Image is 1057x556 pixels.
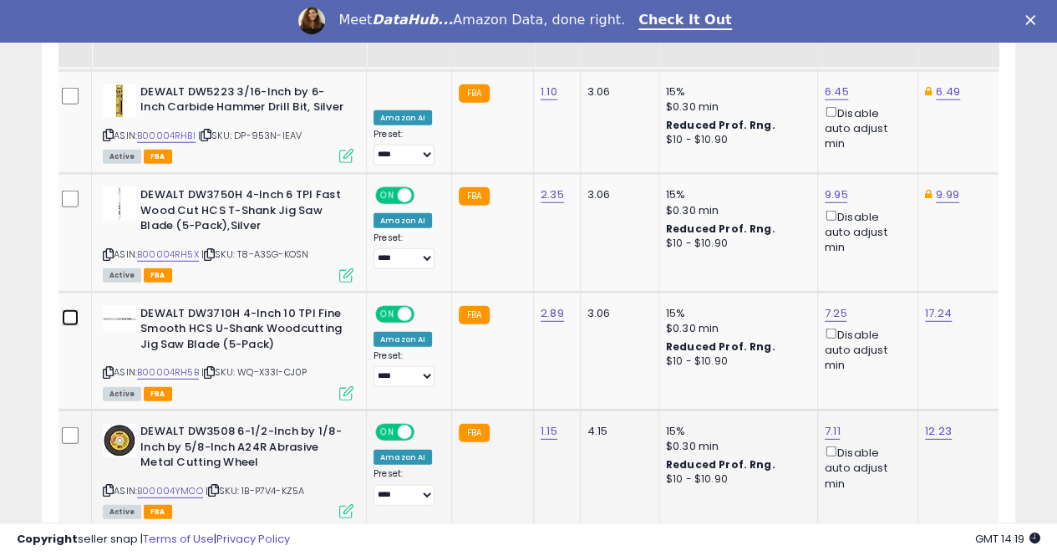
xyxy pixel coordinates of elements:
div: 15% [666,306,805,321]
div: Amazon AI [374,110,432,125]
div: Disable auto adjust min [825,325,905,374]
div: $10 - $10.90 [666,133,805,147]
div: Preset: [374,232,439,270]
div: Amazon AI [374,450,432,465]
a: 9.99 [936,186,959,203]
div: Disable auto adjust min [825,207,905,256]
div: 3.06 [587,306,646,321]
img: 319LUzLcJjL._SL40_.jpg [103,306,136,333]
div: Fulfillment Cost [587,8,652,43]
span: OFF [412,307,439,321]
div: seller snap | | [17,532,290,548]
div: Meet Amazon Data, done right. [338,12,625,28]
a: 2.35 [541,186,564,203]
span: | SKU: T8-A3SG-KOSN [201,247,308,261]
span: FBA [144,268,172,283]
img: 51luJnRPCxL._SL40_.jpg [103,424,136,457]
img: 41D9elZk-3L._SL40_.jpg [103,84,136,118]
i: DataHub... [372,12,453,28]
b: DEWALT DW3508 6-1/2-Inch by 1/8-Inch by 5/8-Inch A24R Abrasive Metal Cutting Wheel [140,424,343,475]
div: Preset: [374,129,439,166]
div: $10 - $10.90 [666,355,805,369]
span: All listings currently available for purchase on Amazon [103,150,141,164]
a: 1.15 [541,423,557,440]
span: | SKU: WQ-X33I-CJ0P [201,365,307,379]
div: 15% [666,187,805,202]
strong: Copyright [17,531,78,547]
b: Reduced Prof. Rng. [666,457,775,472]
b: DEWALT DW3710H 4-Inch 10 TPI Fine Smooth HCS U-Shank Woodcutting Jig Saw Blade (5-Pack) [140,306,343,357]
span: | SKU: DP-953N-IEAV [198,129,302,142]
div: Preset: [374,468,439,506]
a: Privacy Policy [216,531,290,547]
a: B00004RHBI [137,129,196,143]
div: Disable auto adjust min [825,443,905,492]
div: 15% [666,84,805,99]
div: $0.30 min [666,439,805,454]
img: Profile image for Georgie [298,8,325,34]
b: Reduced Prof. Rng. [666,339,775,354]
small: FBA [459,187,490,206]
span: OFF [412,189,439,203]
div: ASIN: [103,187,353,280]
div: Close [1025,15,1042,25]
a: 9.95 [825,186,848,203]
a: 6.49 [936,84,960,100]
span: All listings currently available for purchase on Amazon [103,505,141,519]
a: 7.25 [825,305,847,322]
small: FBA [459,306,490,324]
div: $10 - $10.90 [666,237,805,251]
span: FBA [144,505,172,519]
a: Check It Out [638,12,732,30]
span: | SKU: 1B-P7V4-KZ5A [206,484,304,497]
div: 3.06 [587,187,646,202]
a: B00004RH5X [137,247,199,262]
b: Reduced Prof. Rng. [666,118,775,132]
a: Terms of Use [143,531,214,547]
a: 12.23 [925,423,952,440]
span: All listings currently available for purchase on Amazon [103,268,141,283]
div: ASIN: [103,306,353,399]
div: 4.15 [587,424,646,439]
small: FBA [459,84,490,103]
b: DEWALT DW5223 3/16-Inch by 6-Inch Carbide Hammer Drill Bit, Silver [140,84,343,120]
span: All listings currently available for purchase on Amazon [103,387,141,401]
span: FBA [144,150,172,164]
div: Disable auto adjust min [825,104,905,152]
b: Reduced Prof. Rng. [666,222,775,236]
div: Preset: [374,350,439,388]
div: $10 - $10.90 [666,472,805,487]
a: 17.24 [925,305,952,322]
a: 2.89 [541,305,564,322]
span: ON [377,426,398,440]
b: DEWALT DW3750H 4-Inch 6 TPI Fast Wood Cut HCS T-Shank Jig Saw Blade (5-Pack),Silver [140,187,343,238]
a: B00004RH5B [137,365,199,380]
div: $0.30 min [666,99,805,115]
span: ON [377,189,398,203]
a: 7.11 [825,423,841,440]
a: B00004YMCO [137,484,203,498]
span: ON [377,307,398,321]
img: 21yWaDePldL._SL40_.jpg [103,187,136,221]
div: 3.06 [587,84,646,99]
span: 2025-10-12 14:19 GMT [975,531,1040,547]
span: OFF [412,426,439,440]
div: $0.30 min [666,203,805,218]
div: Amazon AI [374,213,432,228]
a: 6.45 [825,84,849,100]
div: ASIN: [103,84,353,162]
span: FBA [144,387,172,401]
div: 15% [666,424,805,439]
a: 1.10 [541,84,557,100]
div: Amazon AI [374,332,432,347]
div: $0.30 min [666,321,805,336]
small: FBA [459,424,490,442]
